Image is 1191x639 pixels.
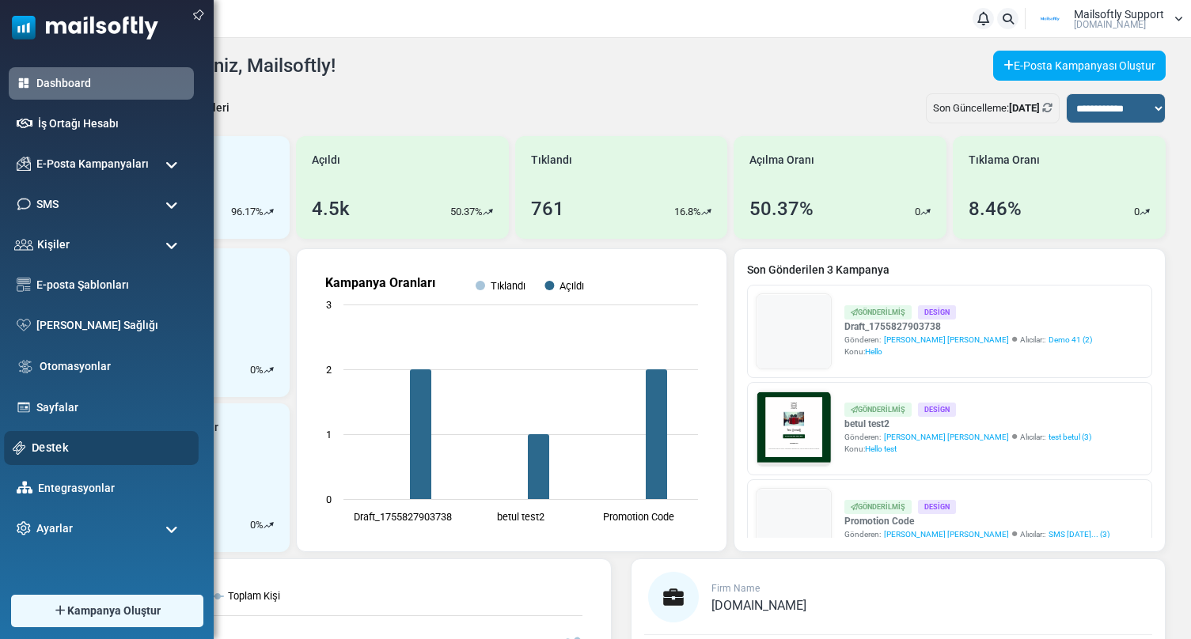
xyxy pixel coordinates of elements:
span: [PERSON_NAME] [PERSON_NAME] [884,334,1009,346]
b: [DATE] [1009,102,1040,114]
span: Açıldı [312,152,340,168]
a: [DOMAIN_NAME] [711,599,806,612]
div: 761 [531,195,564,223]
span: Tıklandı [531,152,572,168]
a: Entegrasyonlar [38,480,186,497]
div: Design [918,305,956,319]
img: dashboard-icon-active.svg [17,76,31,90]
div: Gönderilmiş [844,403,912,416]
text: 2 [326,364,332,376]
text: Tıklandı [491,280,525,292]
a: Son Gönderilen 3 Kampanya [747,262,1152,278]
a: E-Posta Kampanyası Oluştur [993,51,1166,81]
span: [DOMAIN_NAME] [1074,20,1146,29]
text: Toplam Kişi [228,590,280,602]
img: sms-icon.png [17,197,31,211]
p: 50.37% [450,204,483,220]
a: Sayfalar [36,399,186,416]
div: 4.5k [312,195,350,223]
p: Lorem ipsum dolor sit amet, consectetur adipiscing elit, sed do eiusmod tempor incididunt [83,415,463,430]
div: 8.46% [969,195,1022,223]
a: Shop Now and Save Big! [192,314,355,343]
p: 16.8% [674,204,701,220]
span: [PERSON_NAME] [PERSON_NAME] [884,431,1009,443]
text: 0 [326,493,332,505]
div: Konu: [844,443,1091,455]
a: User Logo Mailsoftly Support [DOMAIN_NAME] [1030,7,1183,31]
text: Kampanya Oranları [325,275,435,290]
span: Açılma Oranı [749,152,814,168]
text: Açıldı [559,280,584,292]
a: E-posta Şablonları [36,277,186,293]
span: Ayarlar [36,520,73,537]
text: betul test2 [497,511,544,523]
p: 0 [915,204,920,220]
span: Hello test [865,444,897,453]
span: Mailsoftly Support [1074,9,1164,20]
img: support-icon.svg [13,441,26,455]
a: Refresh Stats [1042,102,1053,114]
img: workflow.svg [17,357,34,376]
div: Gönderen: Alıcılar:: [844,528,1109,540]
h1: Test {(email)} [71,274,475,299]
span: Firm Name [711,583,760,594]
div: Design [918,500,956,513]
span: [DOMAIN_NAME] [711,598,806,613]
a: Destek [32,439,190,456]
img: User Logo [1030,7,1070,31]
img: settings-icon.svg [17,521,31,535]
p: 0 [250,362,256,378]
a: Promotion Code [844,514,1109,528]
p: 0 [1134,204,1140,220]
p: 0 [250,517,256,533]
text: Draft_1755827903738 [353,511,451,523]
img: contacts-icon.svg [14,239,33,250]
div: Gönderen: Alıcılar:: [844,334,1092,346]
a: test betul (3) [1049,431,1091,443]
a: Demo 41 (2) [1049,334,1092,346]
p: 96.17% [231,204,264,220]
span: [PERSON_NAME] [PERSON_NAME] [884,528,1009,540]
svg: Kampanya Oranları [309,262,714,539]
span: Kişiler [37,236,70,253]
text: 3 [326,299,332,311]
span: SMS [36,196,59,213]
text: Promotion Code [603,511,674,523]
a: betul test2 [844,417,1091,431]
a: Dashboard [36,75,186,92]
span: Hello [865,347,882,356]
span: Kampanya Oluştur [67,603,161,619]
strong: Follow Us [243,374,303,388]
div: Son Güncelleme: [926,93,1060,123]
div: Gönderen: Alıcılar:: [844,431,1091,443]
img: email-templates-icon.svg [17,278,31,292]
div: % [250,362,274,378]
div: Gönderilmiş [844,500,912,513]
img: landing_pages.svg [17,400,31,414]
strong: Shop Now and Save Big! [208,322,339,335]
div: Design [918,403,956,416]
a: Draft_1755827903738 [844,319,1092,334]
a: İş Ortağı Hesabı [38,115,186,132]
a: SMS [DATE]... (3) [1049,528,1109,540]
a: Otomasyonlar [40,358,186,375]
img: domain-health-icon.svg [17,319,31,331]
div: % [250,517,274,533]
div: 50.37% [749,195,814,223]
a: [PERSON_NAME] Sağlığı [36,317,186,334]
div: Konu: [844,346,1092,357]
span: E-Posta Kampanyaları [36,156,149,172]
img: campaigns-icon.png [17,157,31,171]
div: Gönderilmiş [844,305,912,319]
text: 1 [326,429,332,440]
span: Tıklama Oranı [969,152,1040,168]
